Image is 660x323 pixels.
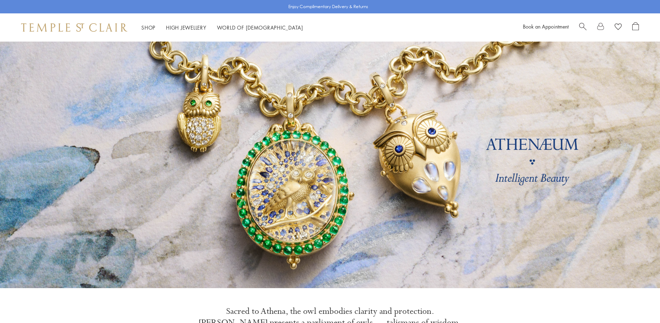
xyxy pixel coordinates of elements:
[632,22,639,33] a: Open Shopping Bag
[21,23,127,32] img: Temple St. Clair
[141,24,155,31] a: ShopShop
[579,22,587,33] a: Search
[523,23,569,30] a: Book an Appointment
[288,3,368,10] p: Enjoy Complimentary Delivery & Returns
[625,290,653,316] iframe: Gorgias live chat messenger
[217,24,303,31] a: World of [DEMOGRAPHIC_DATA]World of [DEMOGRAPHIC_DATA]
[141,23,303,32] nav: Main navigation
[166,24,206,31] a: High JewelleryHigh Jewellery
[615,22,622,33] a: View Wishlist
